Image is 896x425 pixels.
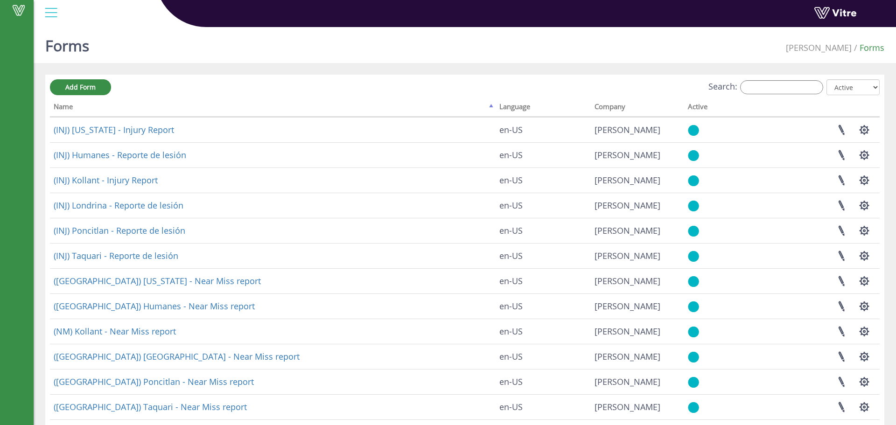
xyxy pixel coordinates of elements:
[595,401,660,412] span: 379
[591,99,684,117] th: Company
[688,125,699,136] img: yes
[595,275,660,286] span: 379
[496,99,590,117] th: Language
[595,376,660,387] span: 379
[688,150,699,161] img: yes
[595,300,660,312] span: 379
[496,193,590,218] td: en-US
[595,124,660,135] span: 379
[595,174,660,186] span: 379
[595,149,660,160] span: 379
[54,351,300,362] a: ([GEOGRAPHIC_DATA]) [GEOGRAPHIC_DATA] - Near Miss report
[496,369,590,394] td: en-US
[54,250,178,261] a: (INJ) Taquari - Reporte de lesión
[54,174,158,186] a: (INJ) Kollant - Injury Report
[688,175,699,187] img: yes
[688,251,699,262] img: yes
[688,351,699,363] img: yes
[54,225,185,236] a: (INJ) Poncitlan - Reporte de lesión
[496,218,590,243] td: en-US
[688,200,699,212] img: yes
[496,243,590,268] td: en-US
[786,42,852,53] span: 379
[595,250,660,261] span: 379
[496,142,590,167] td: en-US
[688,402,699,413] img: yes
[45,23,89,63] h1: Forms
[688,225,699,237] img: yes
[54,376,254,387] a: ([GEOGRAPHIC_DATA]) Poncitlan - Near Miss report
[54,149,186,160] a: (INJ) Humanes - Reporte de lesión
[688,276,699,287] img: yes
[496,268,590,293] td: en-US
[50,79,111,95] a: Add Form
[595,200,660,211] span: 379
[496,293,590,319] td: en-US
[54,300,255,312] a: ([GEOGRAPHIC_DATA]) Humanes - Near Miss report
[54,275,261,286] a: ([GEOGRAPHIC_DATA]) [US_STATE] - Near Miss report
[708,80,823,94] label: Search:
[496,394,590,419] td: en-US
[852,42,884,54] li: Forms
[496,117,590,142] td: en-US
[54,326,176,337] a: (NM) Kollant - Near Miss report
[54,401,247,412] a: ([GEOGRAPHIC_DATA]) Taquari - Near Miss report
[688,301,699,313] img: yes
[688,326,699,338] img: yes
[65,83,96,91] span: Add Form
[496,344,590,369] td: en-US
[688,376,699,388] img: yes
[54,200,183,211] a: (INJ) Londrina - Reporte de lesión
[684,99,749,117] th: Active
[496,167,590,193] td: en-US
[595,326,660,337] span: 379
[50,99,496,117] th: Name: activate to sort column descending
[54,124,174,135] a: (INJ) [US_STATE] - Injury Report
[496,319,590,344] td: en-US
[595,351,660,362] span: 379
[740,80,823,94] input: Search:
[595,225,660,236] span: 379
